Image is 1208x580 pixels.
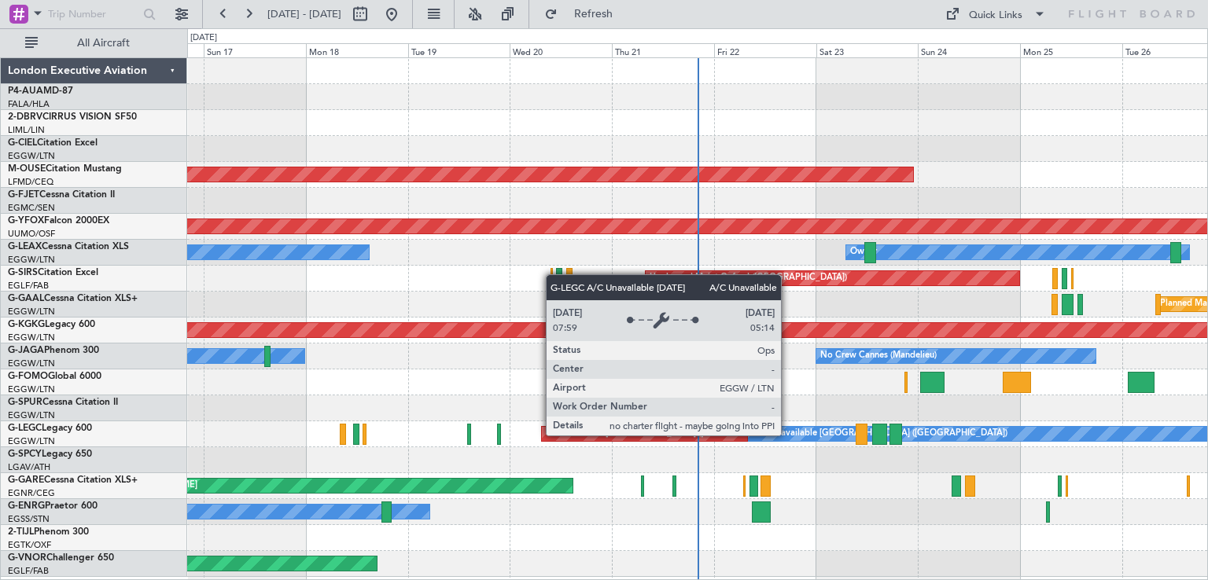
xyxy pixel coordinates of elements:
a: 2-DBRVCIRRUS VISION SF50 [8,112,137,122]
a: LFMD/CEQ [8,176,53,188]
button: Refresh [537,2,632,27]
div: Planned Maint [GEOGRAPHIC_DATA] ([GEOGRAPHIC_DATA]) [546,422,794,446]
div: Mon 25 [1020,43,1122,57]
a: G-GAALCessna Citation XLS+ [8,294,138,303]
div: Sun 24 [918,43,1020,57]
a: EGNR/CEG [8,487,55,499]
span: G-LEGC [8,424,42,433]
a: LGAV/ATH [8,461,50,473]
span: G-KGKG [8,320,45,329]
button: All Aircraft [17,31,171,56]
span: G-FJET [8,190,39,200]
input: Trip Number [48,2,138,26]
a: FALA/HLA [8,98,50,110]
a: EGGW/LTN [8,332,55,343]
a: G-VNORChallenger 650 [8,553,114,563]
div: Fri 22 [714,43,816,57]
div: Sun 17 [204,43,306,57]
a: G-LEAXCessna Citation XLS [8,242,129,251]
a: UUMO/OSF [8,228,55,240]
a: G-JAGAPhenom 300 [8,346,99,355]
a: LIML/LIN [8,124,45,136]
div: Wed 20 [510,43,612,57]
span: G-SPUR [8,398,42,407]
a: G-ENRGPraetor 600 [8,501,98,511]
span: 2-TIJL [8,527,34,537]
span: G-ENRG [8,501,45,511]
span: G-GAAL [8,294,44,303]
a: EGMC/SEN [8,202,55,214]
div: Tue 19 [408,43,510,57]
a: EGGW/LTN [8,150,55,162]
a: G-GARECessna Citation XLS+ [8,475,138,485]
a: G-FJETCessna Citation II [8,190,115,200]
a: G-CIELCitation Excel [8,138,98,148]
a: EGGW/LTN [8,435,55,447]
a: EGGW/LTN [8,358,55,369]
span: M-OUSE [8,164,46,174]
div: A/C Unavailable [GEOGRAPHIC_DATA] ([GEOGRAPHIC_DATA]) [752,422,1007,446]
a: G-SPCYLegacy 650 [8,450,92,459]
span: 2-DBRV [8,112,42,122]
a: EGGW/LTN [8,384,55,395]
div: [DATE] [190,31,217,45]
span: G-SIRS [8,268,38,277]
span: G-JAGA [8,346,44,355]
div: Owner [850,240,877,264]
div: No Crew Cannes (Mandelieu) [820,344,937,368]
a: EGSS/STN [8,513,50,525]
div: Mon 18 [306,43,408,57]
div: Unplanned Maint Oxford ([GEOGRAPHIC_DATA]) [650,266,847,290]
a: EGTK/OXF [8,539,51,551]
a: G-YFOXFalcon 2000EX [8,216,109,226]
div: Sat 23 [816,43,919,57]
span: [DATE] - [DATE] [267,7,341,21]
span: G-YFOX [8,216,44,226]
a: EGLF/FAB [8,280,49,292]
a: EGGW/LTN [8,306,55,318]
div: Thu 21 [612,43,714,57]
a: G-SPURCessna Citation II [8,398,118,407]
span: G-CIEL [8,138,37,148]
span: G-SPCY [8,450,42,459]
span: G-LEAX [8,242,42,251]
a: EGLF/FAB [8,565,49,577]
a: G-LEGCLegacy 600 [8,424,92,433]
span: P4-AUA [8,86,43,96]
button: Quick Links [937,2,1054,27]
div: Quick Links [969,8,1022,24]
a: G-FOMOGlobal 6000 [8,372,101,381]
span: Refresh [561,9,627,20]
span: G-FOMO [8,372,48,381]
a: G-SIRSCitation Excel [8,268,98,277]
a: G-KGKGLegacy 600 [8,320,95,329]
span: All Aircraft [41,38,166,49]
a: M-OUSECitation Mustang [8,164,122,174]
span: G-VNOR [8,553,46,563]
a: P4-AUAMD-87 [8,86,73,96]
a: EGGW/LTN [8,254,55,266]
a: EGGW/LTN [8,409,55,421]
span: G-GARE [8,475,44,485]
a: 2-TIJLPhenom 300 [8,527,89,537]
